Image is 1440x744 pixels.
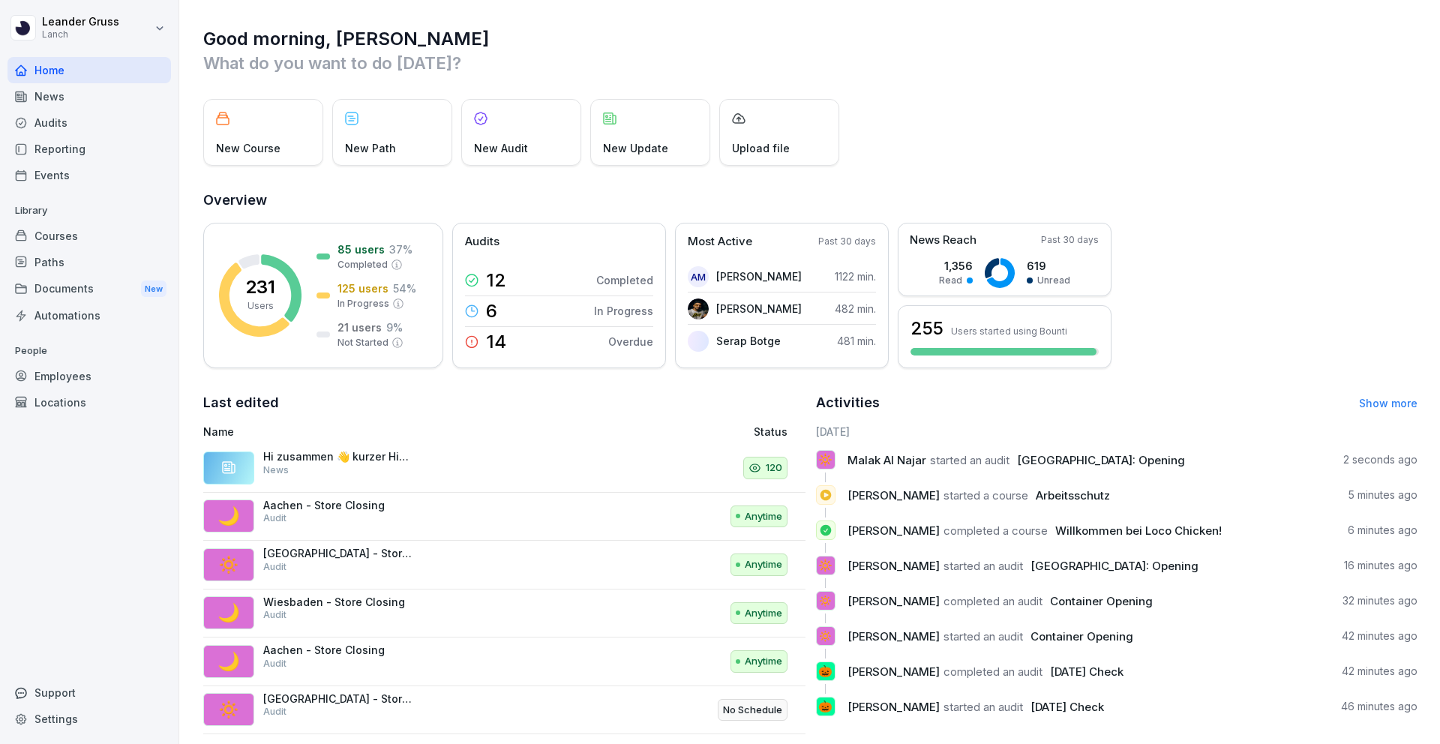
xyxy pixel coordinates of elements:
p: Audit [263,657,286,670]
p: 🌙 [217,502,240,529]
p: Past 30 days [818,235,876,248]
p: New Update [603,140,668,156]
p: New Path [345,140,396,156]
a: 🌙Wiesbaden - Store ClosingAuditAnytime [203,589,805,638]
span: [PERSON_NAME] [847,664,940,679]
p: Library [7,199,171,223]
a: 🔅[GEOGRAPHIC_DATA] - Store OpeningAuditAnytime [203,541,805,589]
span: completed an audit [943,594,1042,608]
span: Container Opening [1050,594,1153,608]
p: 54 % [393,280,416,296]
p: 🔆 [818,449,832,470]
p: Anytime [745,509,782,524]
p: 37 % [389,241,412,257]
a: Paths [7,249,171,275]
p: What do you want to do [DATE]? [203,51,1417,75]
p: News [263,463,289,477]
h3: 255 [910,316,943,341]
p: [PERSON_NAME] [716,301,802,316]
p: 231 [245,278,275,296]
p: [PERSON_NAME] [716,268,802,284]
span: [DATE] Check [1030,700,1104,714]
p: Anytime [745,606,782,621]
a: Automations [7,302,171,328]
span: [PERSON_NAME] [847,594,940,608]
p: 85 users [337,241,385,257]
span: started an audit [943,700,1023,714]
p: 42 minutes ago [1342,628,1417,643]
p: 🌙 [217,648,240,675]
p: 2 seconds ago [1343,452,1417,467]
span: started a course [943,488,1028,502]
p: 125 users [337,280,388,296]
p: Read [939,274,962,287]
p: Audit [263,705,286,718]
a: Home [7,57,171,83]
a: Employees [7,363,171,389]
p: Most Active [688,233,752,250]
p: 46 minutes ago [1341,699,1417,714]
a: 🌙Aachen - Store ClosingAuditAnytime [203,637,805,686]
h2: Overview [203,190,1417,211]
p: Name [203,424,580,439]
div: Events [7,162,171,188]
span: [PERSON_NAME] [847,488,940,502]
div: New [141,280,166,298]
p: News Reach [910,232,976,249]
p: Users started using Bounti [951,325,1067,337]
p: Aachen - Store Closing [263,643,413,657]
h1: Good morning, [PERSON_NAME] [203,27,1417,51]
a: 🌙Aachen - Store ClosingAuditAnytime [203,493,805,541]
span: started an audit [943,559,1023,573]
p: Unread [1037,274,1070,287]
p: 1122 min. [835,268,876,284]
span: started an audit [930,453,1009,467]
p: [GEOGRAPHIC_DATA] - Store Opening [263,547,413,560]
h6: [DATE] [816,424,1418,439]
p: Not Started [337,336,388,349]
p: Serap Botge [716,333,781,349]
span: started an audit [943,629,1023,643]
p: 42 minutes ago [1342,664,1417,679]
p: 6 [486,302,497,320]
p: Hi zusammen 👋 kurzer Hinweis: Ihr erhaltet gleich eine Nachricht in e2n‑me 📲 mit der Bitte, euren... [263,450,413,463]
span: Arbeitsschutz [1036,488,1110,502]
p: New Course [216,140,280,156]
span: completed an audit [943,664,1042,679]
p: Audits [465,233,499,250]
a: Reporting [7,136,171,162]
a: Locations [7,389,171,415]
div: AM [688,266,709,287]
p: Leander Gruss [42,16,119,28]
span: [GEOGRAPHIC_DATA]: Opening [1017,453,1185,467]
span: completed a course [943,523,1048,538]
p: Completed [596,272,653,288]
p: 32 minutes ago [1342,593,1417,608]
p: 481 min. [837,333,876,349]
p: Lanch [42,29,119,40]
p: 12 [486,271,506,289]
a: News [7,83,171,109]
p: 🔅 [217,551,240,578]
p: Users [247,299,274,313]
p: 14 [486,333,506,351]
p: 🎃 [818,696,832,717]
p: In Progress [594,303,653,319]
p: Wiesbaden - Store Closing [263,595,413,609]
span: [PERSON_NAME] [847,523,940,538]
span: [GEOGRAPHIC_DATA]: Opening [1030,559,1198,573]
a: Hi zusammen 👋 kurzer Hinweis: Ihr erhaltet gleich eine Nachricht in e2n‑me 📲 mit der Bitte, euren... [203,444,805,493]
p: 🔅 [217,696,240,723]
a: Show more [1359,397,1417,409]
p: Upload file [732,140,790,156]
a: Audits [7,109,171,136]
span: [PERSON_NAME] [847,700,940,714]
span: Malak Al Najar [847,453,926,467]
div: Documents [7,275,171,303]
